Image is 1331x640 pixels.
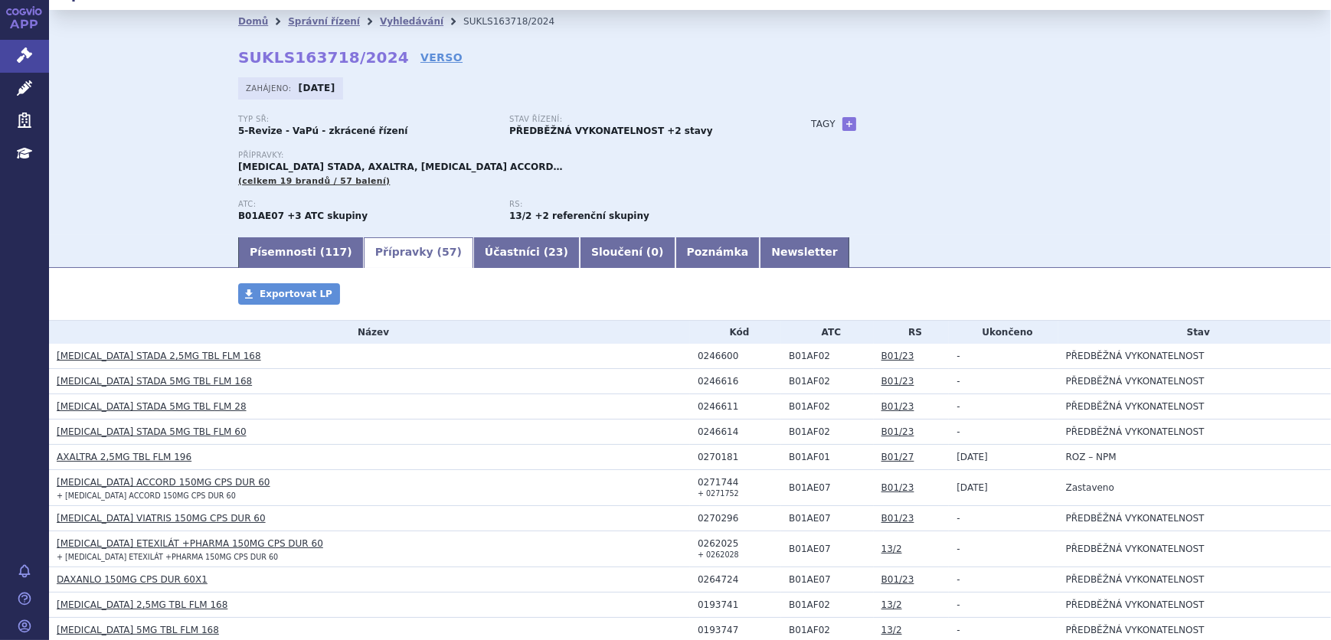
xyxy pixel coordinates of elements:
[811,115,836,133] h3: Tagy
[651,246,659,258] span: 0
[781,344,874,369] td: APIXABAN
[238,48,409,67] strong: SUKLS163718/2024
[1058,531,1331,567] td: PŘEDBĚŽNÁ VYKONATELNOST
[473,237,580,268] a: Účastníci (23)
[881,351,914,361] a: B01/23
[957,482,988,493] span: [DATE]
[698,625,781,635] div: 0193747
[57,401,247,412] a: [MEDICAL_DATA] STADA 5MG TBL FLM 28
[698,599,781,610] div: 0193741
[698,574,781,585] div: 0264724
[548,246,563,258] span: 23
[57,491,236,500] small: + [MEDICAL_DATA] ACCORD 150MG CPS DUR 60
[509,126,713,136] strong: PŘEDBĚŽNÁ VYKONATELNOST +2 stavy
[246,82,294,94] span: Zahájeno:
[698,538,781,549] div: 0262025
[881,625,902,635] a: 13/2
[842,117,856,131] a: +
[238,211,284,221] strong: DABIGATRAN-ETEXILÁT
[781,420,874,445] td: APIXABAN
[698,452,781,462] div: 0270181
[49,321,690,344] th: Název
[535,211,649,221] strong: +2 referenční skupiny
[1058,420,1331,445] td: PŘEDBĚŽNÁ VYKONATELNOST
[698,489,739,498] small: + 0271752
[781,445,874,470] td: RIVAROXABAN
[781,506,874,531] td: DABIGATRAN-ETEXILÁT
[957,625,960,635] span: -
[1058,593,1331,618] td: PŘEDBĚŽNÁ VYKONATELNOST
[957,426,960,437] span: -
[881,426,914,437] a: B01/23
[580,237,675,268] a: Sloučení (0)
[238,176,390,186] span: (celkem 19 brandů / 57 balení)
[781,394,874,420] td: APIXABAN
[1058,445,1331,470] td: ROZ – NPM
[1058,567,1331,593] td: PŘEDBĚŽNÁ VYKONATELNOST
[690,321,781,344] th: Kód
[957,452,988,462] span: [DATE]
[698,401,781,412] div: 0246611
[57,574,208,585] a: DAXANLO 150MG CPS DUR 60X1
[957,513,960,524] span: -
[1058,321,1331,344] th: Stav
[1058,506,1331,531] td: PŘEDBĚŽNÁ VYKONATELNOST
[957,599,960,610] span: -
[698,550,739,559] small: + 0262028
[238,126,407,136] strong: 5-Revize - VaPú - zkrácené řízení
[881,401,914,412] a: B01/23
[509,115,765,124] p: Stav řízení:
[57,553,278,561] small: + [MEDICAL_DATA] ETEXILÁT +PHARMA 150MG CPS DUR 60
[698,513,781,524] div: 0270296
[420,50,463,65] a: VERSO
[781,567,874,593] td: DABIGATRAN-ETEXILÁT
[299,83,335,93] strong: [DATE]
[760,237,849,268] a: Newsletter
[238,200,494,209] p: ATC:
[57,599,227,610] a: [MEDICAL_DATA] 2,5MG TBL FLM 168
[881,544,902,554] a: 13/2
[57,513,266,524] a: [MEDICAL_DATA] VIATRIS 150MG CPS DUR 60
[509,211,531,221] strong: léčiva k terapii nebo k profylaxi tromboembolických onemocnění, přímé inhibitory faktoru Xa a tro...
[698,376,781,387] div: 0246616
[238,162,562,172] span: [MEDICAL_DATA] STADA, AXALTRA, [MEDICAL_DATA] ACCORD…
[238,237,364,268] a: Písemnosti (117)
[957,376,960,387] span: -
[288,16,360,27] a: Správní řízení
[949,321,1058,344] th: Ukončeno
[442,246,456,258] span: 57
[957,351,960,361] span: -
[238,151,780,160] p: Přípravky:
[238,16,268,27] a: Domů
[57,376,252,387] a: [MEDICAL_DATA] STADA 5MG TBL FLM 168
[881,599,902,610] a: 13/2
[238,115,494,124] p: Typ SŘ:
[380,16,443,27] a: Vyhledávání
[1058,394,1331,420] td: PŘEDBĚŽNÁ VYKONATELNOST
[874,321,950,344] th: RS
[509,200,765,209] p: RS:
[781,470,874,506] td: DABIGATRAN-ETEXILÁT
[698,351,781,361] div: 0246600
[1058,344,1331,369] td: PŘEDBĚŽNÁ VYKONATELNOST
[675,237,760,268] a: Poznámka
[957,544,960,554] span: -
[463,10,574,33] li: SUKLS163718/2024
[781,593,874,618] td: APIXABAN
[881,574,914,585] a: B01/23
[1058,470,1331,506] td: Zastaveno
[57,625,219,635] a: [MEDICAL_DATA] 5MG TBL FLM 168
[364,237,473,268] a: Přípravky (57)
[1058,369,1331,394] td: PŘEDBĚŽNÁ VYKONATELNOST
[57,452,191,462] a: AXALTRA 2,5MG TBL FLM 196
[881,452,914,462] a: B01/27
[57,538,323,549] a: [MEDICAL_DATA] ETEXILÁT +PHARMA 150MG CPS DUR 60
[57,426,247,437] a: [MEDICAL_DATA] STADA 5MG TBL FLM 60
[698,426,781,437] div: 0246614
[57,477,270,488] a: [MEDICAL_DATA] ACCORD 150MG CPS DUR 60
[781,321,874,344] th: ATC
[957,401,960,412] span: -
[238,283,340,305] a: Exportovat LP
[881,376,914,387] a: B01/23
[781,531,874,567] td: DABIGATRAN-ETEXILÁT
